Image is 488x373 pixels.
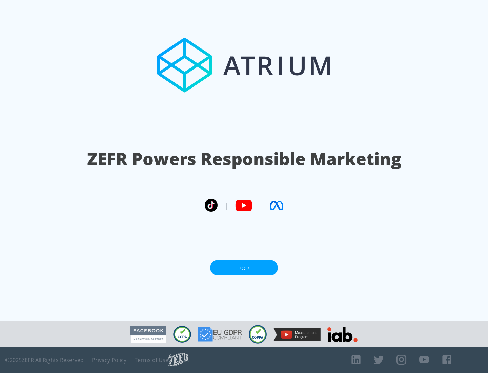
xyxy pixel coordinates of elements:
img: Facebook Marketing Partner [130,326,166,343]
span: © 2025 ZEFR All Rights Reserved [5,357,84,364]
img: IAB [327,327,358,342]
a: Privacy Policy [92,357,126,364]
a: Log In [210,260,278,275]
span: | [224,200,228,211]
img: COPPA Compliant [249,325,267,344]
img: YouTube Measurement Program [273,328,321,341]
img: CCPA Compliant [173,326,191,343]
h1: ZEFR Powers Responsible Marketing [87,147,401,171]
a: Terms of Use [135,357,168,364]
img: GDPR Compliant [198,327,242,342]
span: | [259,200,263,211]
